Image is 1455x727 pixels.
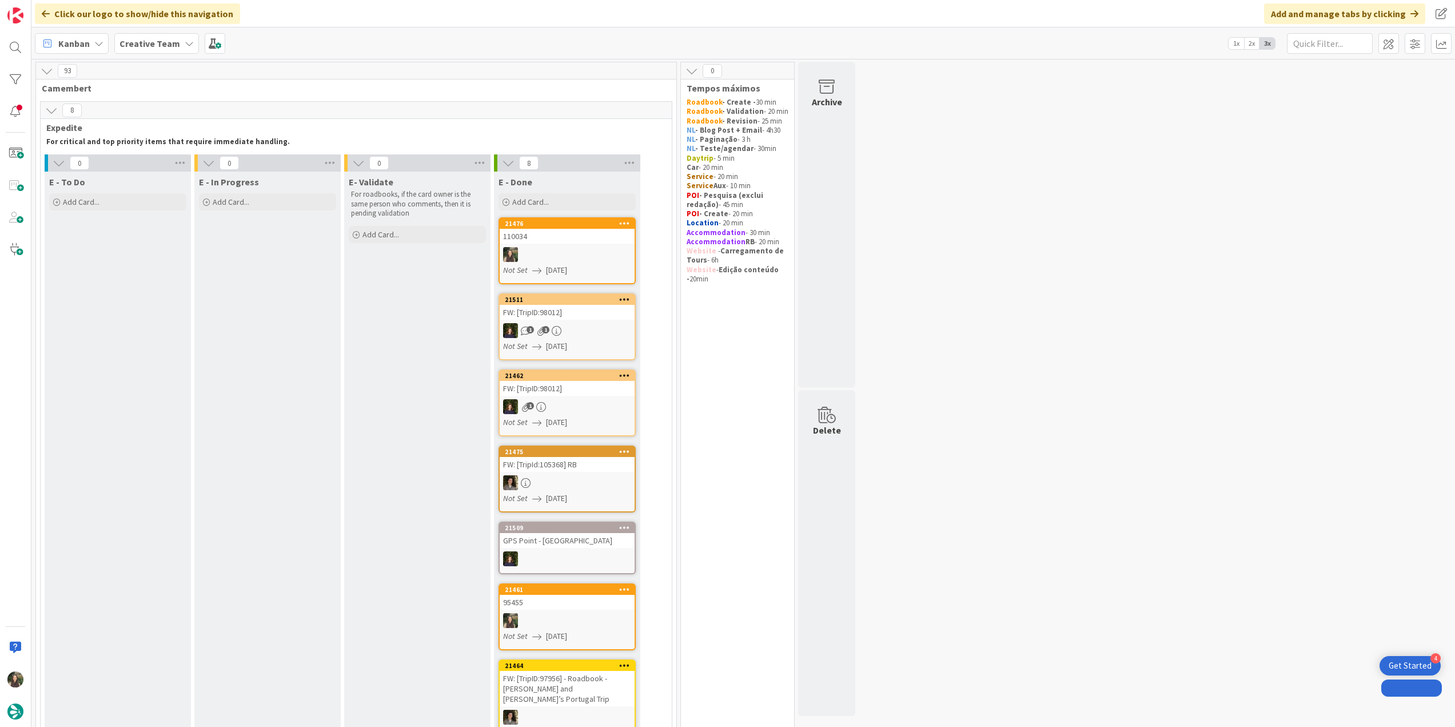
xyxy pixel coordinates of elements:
[687,265,780,284] strong: Edição conteúdo -
[687,209,788,219] p: - 20 min
[519,156,539,170] span: 8
[499,217,636,284] a: 21476110034IGNot Set[DATE]
[687,219,788,228] p: - 20 min
[42,82,662,94] span: Camembert
[63,197,99,207] span: Add Card...
[699,209,728,219] strong: - Create
[119,38,180,49] b: Creative Team
[703,64,722,78] span: 0
[687,247,788,265] p: - - 6h
[546,492,567,504] span: [DATE]
[500,661,635,706] div: 21464FW: [TripID:97956] - Roadbook - [PERSON_NAME] and [PERSON_NAME]’s Portugal Trip
[500,381,635,396] div: FW: [TripID:98012]
[527,402,534,410] span: 1
[500,551,635,566] div: MC
[503,341,528,351] i: Not Set
[35,3,240,24] div: Click our logo to show/hide this navigation
[500,447,635,472] div: 21475FW: [TripId:105368] RB
[500,371,635,381] div: 21462
[369,156,389,170] span: 0
[812,95,842,109] div: Archive
[687,134,695,144] strong: NL
[349,176,393,188] span: E- Validate
[58,37,90,50] span: Kanban
[70,156,89,170] span: 0
[500,295,635,305] div: 21511
[687,82,780,94] span: Tempos máximos
[503,475,518,490] img: MS
[527,326,534,333] span: 1
[687,190,765,209] strong: - Pesquisa (exclui redação)
[687,107,788,116] p: - 20 min
[500,247,635,262] div: IG
[687,117,788,126] p: - 25 min
[687,228,746,237] strong: Accommodation
[503,417,528,427] i: Not Set
[500,523,635,548] div: 21509GPS Point - [GEOGRAPHIC_DATA]
[722,116,758,126] strong: - Revision
[687,172,713,181] strong: Service
[505,296,635,304] div: 21511
[687,191,788,210] p: - 45 min
[687,154,788,163] p: - 5 min
[687,265,788,284] p: - 20min
[351,190,484,218] p: For roadbooks, if the card owner is the same person who comments, then it is pending validation
[500,399,635,414] div: MC
[7,7,23,23] img: Visit kanbanzone.com
[500,295,635,320] div: 21511FW: [TripID:98012]
[505,372,635,380] div: 21462
[503,631,528,641] i: Not Set
[58,64,77,78] span: 93
[500,613,635,628] div: IG
[220,156,239,170] span: 0
[503,399,518,414] img: MC
[695,125,762,135] strong: - Blog Post + Email
[500,595,635,610] div: 95455
[7,672,23,688] img: IG
[687,228,788,237] p: - 30 min
[687,97,722,107] strong: Roadbook
[499,583,636,650] a: 2146195455IGNot Set[DATE]
[1287,33,1373,54] input: Quick Filter...
[722,97,756,107] strong: - Create -
[500,475,635,490] div: MS
[500,533,635,548] div: GPS Point - [GEOGRAPHIC_DATA]
[687,106,722,116] strong: Roadbook
[687,172,788,181] p: - 20 min
[503,493,528,503] i: Not Set
[746,237,755,247] strong: RB
[687,246,786,265] strong: Carregamento de Tours
[500,661,635,671] div: 21464
[687,126,788,135] p: - 4h30
[500,671,635,706] div: FW: [TripID:97956] - Roadbook - [PERSON_NAME] and [PERSON_NAME]’s Portugal Trip
[500,710,635,725] div: MS
[687,98,788,107] p: 30 min
[46,122,657,133] span: Expedite
[500,219,635,244] div: 21476110034
[503,551,518,566] img: MC
[687,135,788,144] p: - 3 h
[687,246,716,256] strong: Website
[813,423,841,437] div: Delete
[500,523,635,533] div: 21509
[500,371,635,396] div: 21462FW: [TripID:98012]
[7,704,23,720] img: avatar
[722,106,764,116] strong: - Validation
[500,305,635,320] div: FW: [TripID:98012]
[1430,653,1441,664] div: 4
[687,116,722,126] strong: Roadbook
[499,370,636,436] a: 21462FW: [TripID:98012]MCNot Set[DATE]
[687,265,716,275] strong: Website
[500,229,635,244] div: 110034
[199,176,259,188] span: E - In Progress
[62,104,82,117] span: 8
[687,190,699,200] strong: POI
[687,237,788,247] p: - 20 min
[499,446,636,513] a: 21475FW: [TripId:105368] RBMSNot Set[DATE]
[500,585,635,610] div: 2146195455
[546,630,567,642] span: [DATE]
[687,181,788,190] p: - 10 min
[1244,38,1259,49] span: 2x
[500,323,635,338] div: MC
[546,416,567,428] span: [DATE]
